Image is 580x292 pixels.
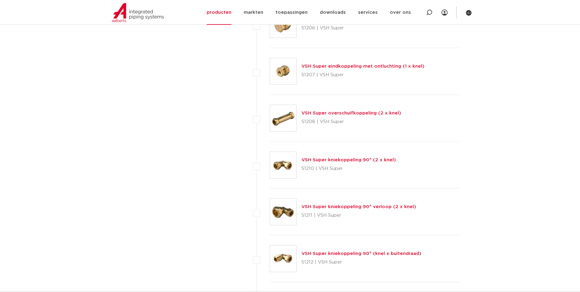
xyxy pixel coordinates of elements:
[301,257,421,267] p: S1212 | VSH Super
[301,204,416,209] a: VSH Super kniekoppeling 90° verloop (2 x knel)
[270,105,296,131] img: Thumbnail for VSH Super overschuifkoppeling (2 x knel)
[301,211,416,220] p: S1211 | VSH Super
[301,70,424,80] p: S1207 | VSH Super
[301,111,401,115] a: VSH Super overschuifkoppeling (2 x knel)
[270,245,296,272] img: Thumbnail for VSH Super kniekoppeling 90° (knel x buitendraad)
[301,158,396,162] a: VSH Super kniekoppeling 90° (2 x knel)
[301,23,385,33] p: S1206 | VSH Super
[270,152,296,178] img: Thumbnail for VSH Super kniekoppeling 90° (2 x knel)
[301,117,401,127] p: S1208 | VSH Super
[301,64,424,69] a: VSH Super eindkoppeling met ontluchting (1 x knel)
[270,199,296,225] img: Thumbnail for VSH Super kniekoppeling 90° verloop (2 x knel)
[301,251,421,256] a: VSH Super kniekoppeling 90° (knel x buitendraad)
[270,58,296,84] img: Thumbnail for VSH Super eindkoppeling met ontluchting (1 x knel)
[301,164,396,174] p: S1210 | VSH Super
